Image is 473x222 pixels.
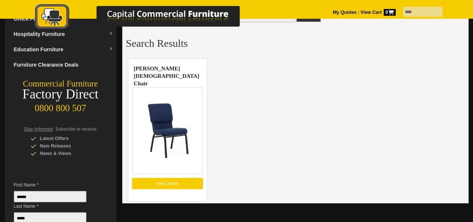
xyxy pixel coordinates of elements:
a: Hospitality Furnituredropdown [11,27,116,42]
a: Capital Commercial Furniture Logo [14,4,276,33]
img: dropdown [109,47,113,51]
input: First Name * [14,191,86,202]
a: View Details [132,178,203,189]
span: 0 [384,9,396,16]
div: Factory Direct [5,89,116,100]
div: 0800 800 507 [5,99,116,113]
highlight: [PERSON_NAME] [134,66,180,72]
a: My Quotes [333,10,357,15]
div: News & Views [31,150,102,157]
a: View Cart0 [359,10,395,15]
div: Latest Offers [31,135,102,142]
img: Capital Commercial Furniture Logo [14,4,276,31]
h2: Search Results [126,38,465,49]
span: First Name * [14,181,98,189]
a: [PERSON_NAME][DEMOGRAPHIC_DATA] Chair [134,66,199,86]
span: Subscribe to receive: [55,127,97,132]
strong: View Cart [360,10,396,15]
div: New Releases [31,142,102,150]
a: Office Furnituredropdown [11,11,116,27]
div: Commercial Furniture [5,79,116,89]
span: Stay Informed [24,127,53,132]
span: Last Name * [14,203,98,210]
a: Furniture Clearance Deals [11,57,116,73]
a: Education Furnituredropdown [11,42,116,57]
